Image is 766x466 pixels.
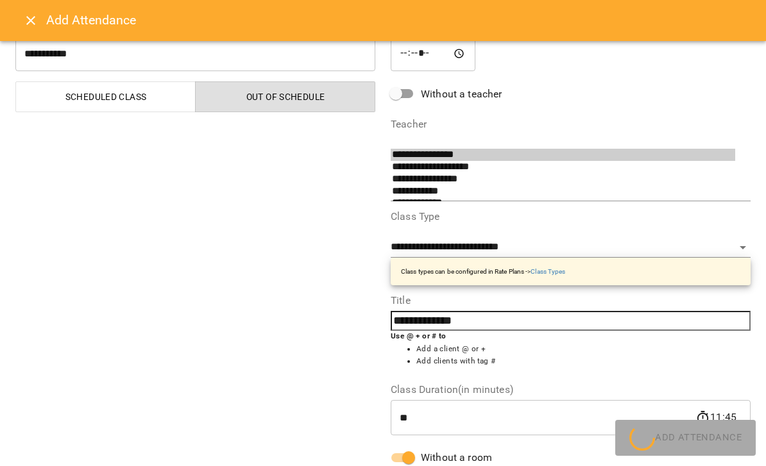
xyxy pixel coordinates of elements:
p: Class types can be configured in Rate Plans -> [401,267,565,276]
b: Use @ + or # to [391,331,447,340]
button: Scheduled class [15,81,196,112]
span: Scheduled class [24,89,188,104]
span: Without a teacher [421,87,502,102]
button: Close [15,5,46,36]
span: Without a room [421,450,492,465]
h6: Add Attendance [46,10,751,30]
label: Teacher [391,119,751,129]
li: Add a client @ or + [416,343,751,356]
button: Out of Schedule [195,81,375,112]
span: Out of Schedule [203,89,368,104]
label: Title [391,295,751,306]
a: Class Types [531,268,565,275]
label: Class Type [391,212,751,222]
label: Class Duration(in minutes) [391,385,751,395]
li: Add clients with tag # [416,355,751,368]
